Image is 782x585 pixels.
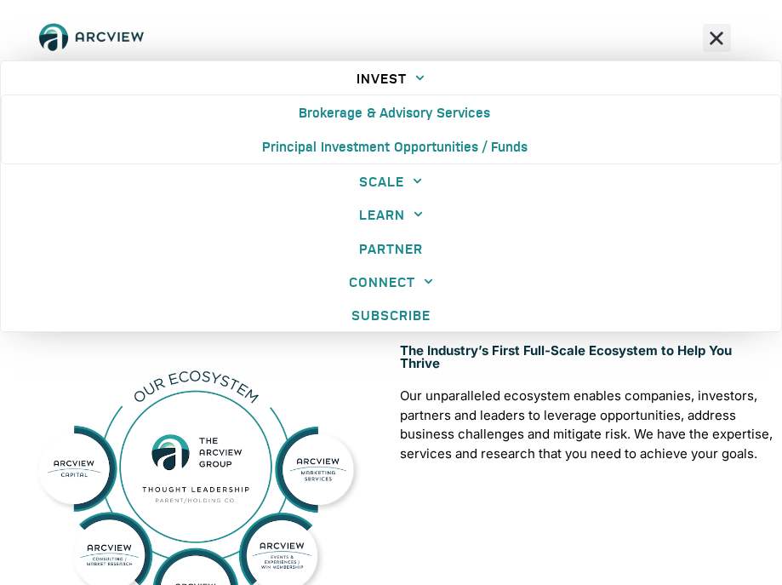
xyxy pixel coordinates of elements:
[1,265,781,298] a: CONNECT
[2,95,780,129] a: Brokerage & Advisory Services
[34,17,149,59] img: The Arcview Group
[400,344,774,370] h1: The Industry’s First Full-Scale Ecosystem to Help You Thrive
[400,387,774,463] p: Our unparalleled ecosystem enables companies, investors, partners and leaders to leverage opportu...
[1,232,781,265] a: PARTNER
[1,198,781,231] a: LEARN
[1,95,781,164] ul: INVEST
[1,61,781,95] a: INVEST
[1,164,781,198] a: SCALE
[1,298,781,331] a: SUBSCRIBE
[703,24,731,52] div: Menu Toggle
[2,129,780,163] a: Principal Investment Opportunities / Funds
